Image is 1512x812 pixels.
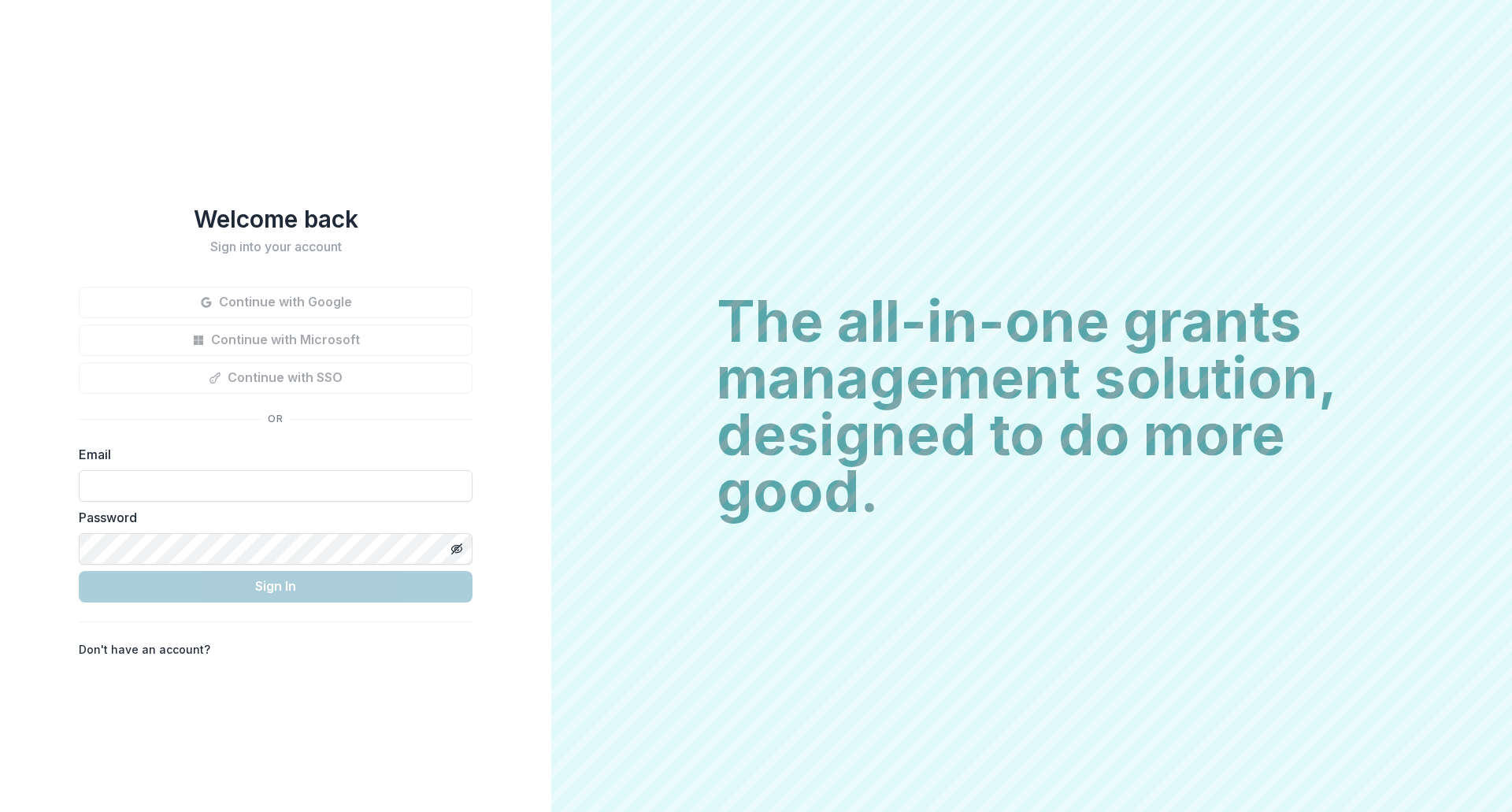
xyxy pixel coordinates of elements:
button: Continue with Microsoft [79,324,472,356]
button: Continue with SSO [79,362,472,394]
p: Don't have an account? [79,641,210,658]
h1: Welcome back [79,205,472,233]
label: Email [79,445,463,464]
h2: Sign into your account [79,239,472,254]
button: Sign In [79,571,472,603]
button: Continue with Google [79,287,472,318]
label: Password [79,508,463,527]
button: Toggle password visibility [444,536,469,562]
